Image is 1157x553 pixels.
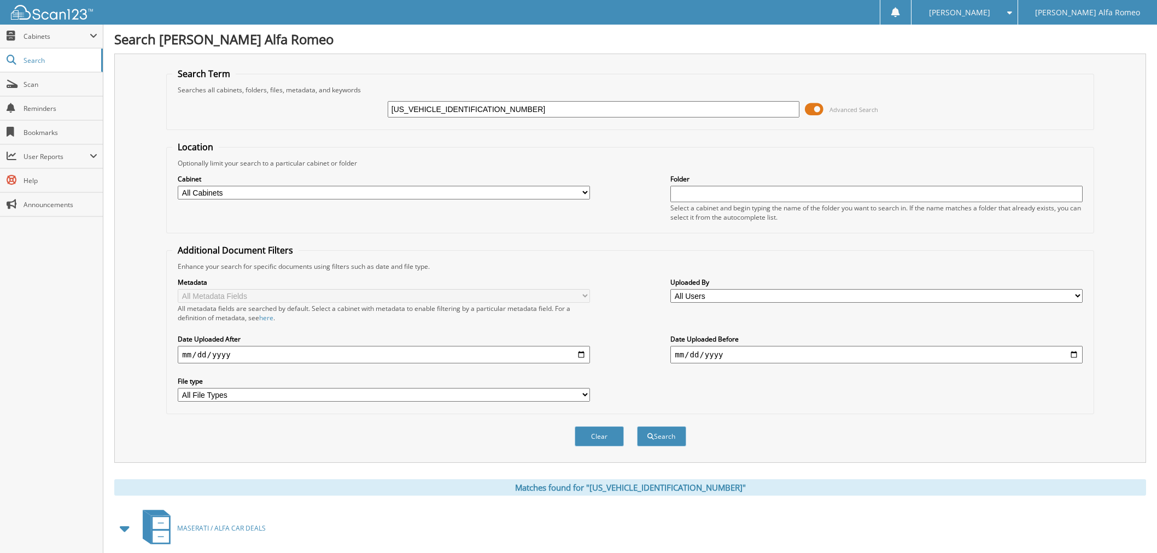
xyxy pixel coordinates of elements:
[929,9,990,16] span: [PERSON_NAME]
[24,152,90,161] span: User Reports
[172,158,1088,168] div: Optionally limit your search to a particular cabinet or folder
[670,174,1082,184] label: Folder
[24,32,90,41] span: Cabinets
[575,426,624,446] button: Clear
[24,56,96,65] span: Search
[172,68,236,80] legend: Search Term
[178,346,589,363] input: start
[178,376,589,386] label: File type
[24,200,97,209] span: Announcements
[136,507,266,550] a: MASERATI / ALFA CAR DEALS
[172,262,1088,271] div: Enhance your search for specific documents using filters such as date and file type.
[670,346,1082,363] input: end
[24,80,97,89] span: Scan
[11,5,93,20] img: scan123-logo-white.svg
[172,141,219,153] legend: Location
[177,523,266,533] span: MASERATI / ALFA CAR DEALS
[24,104,97,113] span: Reminders
[829,105,878,114] span: Advanced Search
[670,203,1082,222] div: Select a cabinet and begin typing the name of the folder you want to search in. If the name match...
[178,278,589,287] label: Metadata
[178,334,589,344] label: Date Uploaded After
[1035,9,1140,16] span: [PERSON_NAME] Alfa Romeo
[670,278,1082,287] label: Uploaded By
[178,174,589,184] label: Cabinet
[178,304,589,322] div: All metadata fields are searched by default. Select a cabinet with metadata to enable filtering b...
[24,176,97,185] span: Help
[24,128,97,137] span: Bookmarks
[172,85,1088,95] div: Searches all cabinets, folders, files, metadata, and keywords
[172,244,299,256] legend: Additional Document Filters
[670,334,1082,344] label: Date Uploaded Before
[114,479,1146,496] div: Matches found for "[US_VEHICLE_IDENTIFICATION_NUMBER]"
[637,426,686,446] button: Search
[114,30,1146,48] h1: Search [PERSON_NAME] Alfa Romeo
[259,313,273,322] a: here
